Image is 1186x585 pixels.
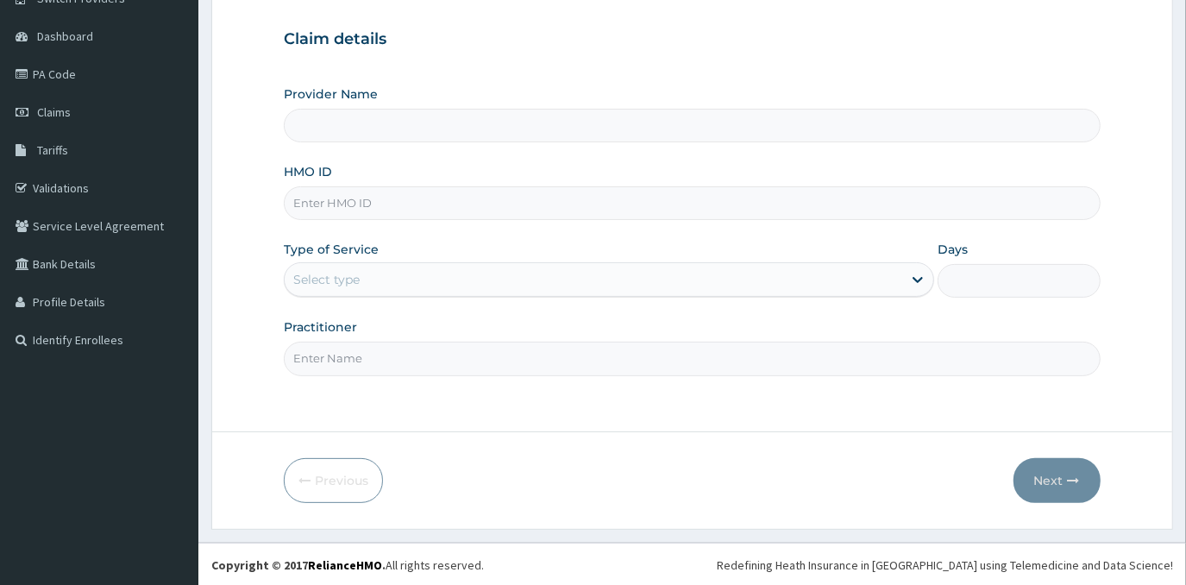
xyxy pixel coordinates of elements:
[284,85,378,103] label: Provider Name
[717,557,1173,574] div: Redefining Heath Insurance in [GEOGRAPHIC_DATA] using Telemedicine and Data Science!
[211,557,386,573] strong: Copyright © 2017 .
[284,458,383,503] button: Previous
[284,318,357,336] label: Practitioner
[284,241,379,258] label: Type of Service
[37,28,93,44] span: Dashboard
[293,271,360,288] div: Select type
[284,186,1100,220] input: Enter HMO ID
[284,342,1100,375] input: Enter Name
[308,557,382,573] a: RelianceHMO
[284,30,1100,49] h3: Claim details
[938,241,968,258] label: Days
[37,104,71,120] span: Claims
[1013,458,1101,503] button: Next
[37,142,68,158] span: Tariffs
[284,163,332,180] label: HMO ID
